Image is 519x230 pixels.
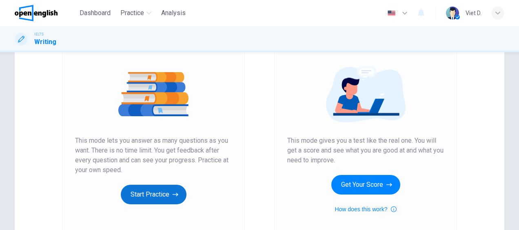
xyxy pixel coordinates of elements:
button: How does this work? [335,204,396,214]
span: Analysis [161,8,186,18]
button: Practice [117,6,155,20]
span: IELTS [34,31,44,37]
a: OpenEnglish logo [15,5,76,21]
span: Practice [120,8,144,18]
button: Start Practice [121,185,186,204]
img: Profile picture [446,7,459,20]
button: Dashboard [76,6,114,20]
h1: Writing [34,37,56,47]
span: This mode lets you answer as many questions as you want. There is no time limit. You get feedback... [75,136,232,175]
div: Viet D. [466,8,481,18]
img: en [386,10,397,16]
span: This mode gives you a test like the real one. You will get a score and see what you are good at a... [287,136,444,165]
button: Get Your Score [331,175,400,195]
span: Dashboard [80,8,111,18]
img: OpenEnglish logo [15,5,58,21]
button: Analysis [158,6,189,20]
